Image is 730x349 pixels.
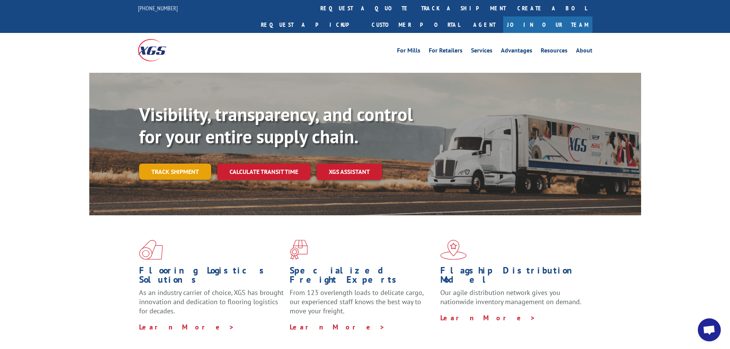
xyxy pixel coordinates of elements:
[440,313,536,322] a: Learn More >
[471,48,492,56] a: Services
[698,318,721,341] div: Open chat
[541,48,568,56] a: Resources
[290,323,385,331] a: Learn More >
[290,288,435,322] p: From 123 overlength loads to delicate cargo, our experienced staff knows the best way to move you...
[501,48,532,56] a: Advantages
[429,48,463,56] a: For Retailers
[397,48,420,56] a: For Mills
[139,240,163,260] img: xgs-icon-total-supply-chain-intelligence-red
[217,164,310,180] a: Calculate transit time
[317,164,382,180] a: XGS ASSISTANT
[139,102,413,148] b: Visibility, transparency, and control for your entire supply chain.
[290,240,308,260] img: xgs-icon-focused-on-flooring-red
[366,16,466,33] a: Customer Portal
[139,266,284,288] h1: Flooring Logistics Solutions
[576,48,592,56] a: About
[255,16,366,33] a: Request a pickup
[466,16,503,33] a: Agent
[440,240,467,260] img: xgs-icon-flagship-distribution-model-red
[139,323,235,331] a: Learn More >
[440,266,585,288] h1: Flagship Distribution Model
[139,288,284,315] span: As an industry carrier of choice, XGS has brought innovation and dedication to flooring logistics...
[503,16,592,33] a: Join Our Team
[290,266,435,288] h1: Specialized Freight Experts
[139,164,211,180] a: Track shipment
[138,4,178,12] a: [PHONE_NUMBER]
[440,288,581,306] span: Our agile distribution network gives you nationwide inventory management on demand.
